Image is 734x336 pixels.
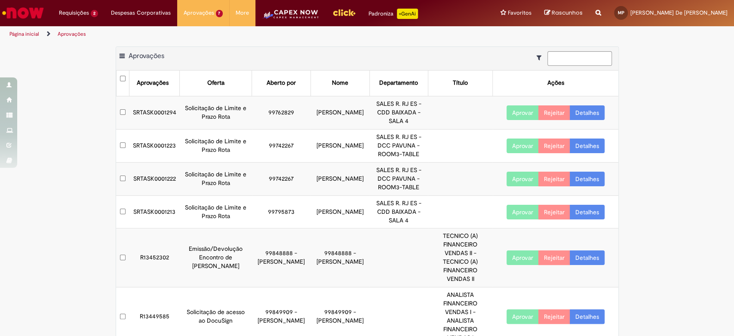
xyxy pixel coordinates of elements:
i: Mostrar filtros para: Suas Solicitações [537,55,546,61]
button: Aprovar [507,139,539,153]
td: Solicitação de Limite e Prazo Rota [180,129,252,162]
td: SALES R. RJ ES - DCC PAVUNA -ROOM3-TABLE [369,162,428,195]
div: Oferta [207,79,224,87]
td: 99795873 [252,195,311,228]
td: Solicitação de Limite e Prazo Rota [180,96,252,129]
td: SRTASK0001294 [129,96,180,129]
div: Aberto por [267,79,296,87]
span: Aprovações [129,52,164,60]
a: Detalhes [570,139,605,153]
span: More [236,9,249,17]
button: Rejeitar [538,105,570,120]
td: 99848888 - [PERSON_NAME] [252,228,311,287]
div: Nome [332,79,348,87]
td: SRTASK0001222 [129,162,180,195]
a: Detalhes [570,172,605,186]
td: SRTASK0001223 [129,129,180,162]
button: Rejeitar [538,309,570,324]
td: R13452302 [129,228,180,287]
p: +GenAi [397,9,418,19]
th: Aprovações [129,71,180,96]
button: Rejeitar [538,139,570,153]
img: CapexLogo5.png [262,9,319,26]
a: Detalhes [570,250,605,265]
td: TECNICO (A) FINANCEIRO VENDAS II - TECNICO (A) FINANCEIRO VENDAS II [428,228,492,287]
a: Detalhes [570,105,605,120]
a: Detalhes [570,309,605,324]
ul: Trilhas de página [6,26,483,42]
button: Rejeitar [538,172,570,186]
span: Despesas Corporativas [111,9,171,17]
div: Padroniza [369,9,418,19]
td: Solicitação de Limite e Prazo Rota [180,162,252,195]
td: 99848888 - [PERSON_NAME] [310,228,369,287]
button: Aprovar [507,105,539,120]
img: ServiceNow [1,4,45,22]
span: Favoritos [508,9,531,17]
button: Rejeitar [538,250,570,265]
td: Emissão/Devolução Encontro de [PERSON_NAME] [180,228,252,287]
td: [PERSON_NAME] [310,195,369,228]
a: Página inicial [9,31,39,37]
div: Aprovações [137,79,169,87]
span: Requisições [59,9,89,17]
div: Ações [547,79,564,87]
span: 7 [216,10,223,17]
span: MP [618,10,624,15]
a: Aprovações [58,31,86,37]
div: Departamento [379,79,418,87]
button: Aprovar [507,205,539,219]
button: Aprovar [507,172,539,186]
img: click_logo_yellow_360x200.png [332,6,356,19]
div: Título [453,79,468,87]
td: SRTASK0001213 [129,195,180,228]
td: [PERSON_NAME] [310,96,369,129]
span: Rascunhos [552,9,583,17]
td: 99762829 [252,96,311,129]
button: Aprovar [507,250,539,265]
td: [PERSON_NAME] [310,129,369,162]
span: 2 [91,10,98,17]
span: [PERSON_NAME] De [PERSON_NAME] [630,9,728,16]
a: Rascunhos [544,9,583,17]
td: SALES R. RJ ES - CDD BAIXADA - SALA 4 [369,96,428,129]
td: SALES R. RJ ES - DCC PAVUNA -ROOM3-TABLE [369,129,428,162]
td: 99742267 [252,162,311,195]
td: 99742267 [252,129,311,162]
a: Detalhes [570,205,605,219]
button: Aprovar [507,309,539,324]
td: [PERSON_NAME] [310,162,369,195]
td: SALES R. RJ ES - CDD BAIXADA - SALA 4 [369,195,428,228]
td: Solicitação de Limite e Prazo Rota [180,195,252,228]
button: Rejeitar [538,205,570,219]
span: Aprovações [184,9,214,17]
